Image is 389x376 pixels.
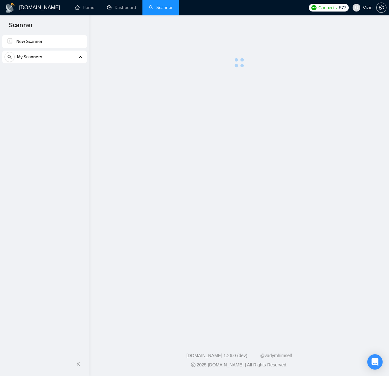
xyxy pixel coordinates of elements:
[318,4,338,11] span: Connects:
[5,3,15,13] img: logo
[2,51,87,66] li: My Scanners
[191,363,195,367] span: copyright
[376,3,386,13] button: setting
[2,35,87,48] li: New Scanner
[7,35,82,48] a: New Scanner
[354,5,359,10] span: user
[377,5,386,10] span: setting
[107,5,136,10] a: dashboardDashboard
[149,5,172,10] a: searchScanner
[75,5,94,10] a: homeHome
[339,4,346,11] span: 577
[311,5,317,10] img: upwork-logo.png
[187,353,248,358] a: [DOMAIN_NAME] 1.26.0 (dev)
[367,354,383,370] div: Open Intercom Messenger
[76,361,82,367] span: double-left
[17,51,42,63] span: My Scanners
[95,362,384,368] div: 2025 [DOMAIN_NAME] | All Rights Reserved.
[4,20,38,34] span: Scanner
[5,55,14,59] span: search
[260,353,292,358] a: @vadymhimself
[376,5,386,10] a: setting
[4,52,15,62] button: search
